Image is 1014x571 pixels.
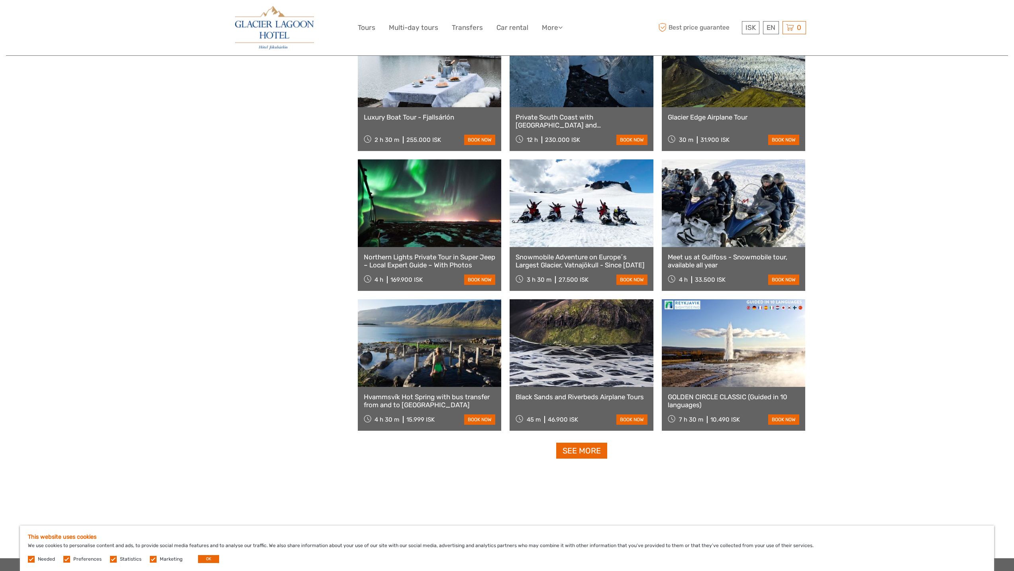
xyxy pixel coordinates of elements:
[28,534,986,540] h5: This website uses cookies
[375,276,383,283] span: 4 h
[406,136,441,143] div: 255.000 ISK
[38,556,55,563] label: Needed
[464,414,495,425] a: book now
[390,276,423,283] div: 169.900 ISK
[516,253,647,269] a: Snowmobile Adventure on Europe´s Largest Glacier, Vatnajökull - Since [DATE]
[700,136,730,143] div: 31.900 ISK
[464,275,495,285] a: book now
[11,14,90,20] p: We're away right now. Please check back later!
[668,253,800,269] a: Meet us at Gullfoss - Snowmobile tour, available all year
[679,136,693,143] span: 30 m
[452,22,483,33] a: Transfers
[406,416,435,423] div: 15.999 ISK
[20,526,994,571] div: We use cookies to personalise content and ads, to provide social media features and to analyse ou...
[545,136,580,143] div: 230.000 ISK
[695,276,726,283] div: 33.500 ISK
[768,275,799,285] a: book now
[516,113,647,130] a: Private South Coast with [GEOGRAPHIC_DATA] and [GEOGRAPHIC_DATA]
[768,414,799,425] a: book now
[375,416,399,423] span: 4 h 30 m
[559,276,588,283] div: 27.500 ISK
[763,21,779,34] div: EN
[679,416,703,423] span: 7 h 30 m
[496,22,528,33] a: Car rental
[389,22,438,33] a: Multi-day tours
[616,414,647,425] a: book now
[668,393,800,409] a: GOLDEN CIRCLE CLASSIC (Guided in 10 languages)
[542,22,563,33] a: More
[464,135,495,145] a: book now
[235,6,314,49] img: 2790-86ba44ba-e5e5-4a53-8ab7-28051417b7bc_logo_big.jpg
[548,416,578,423] div: 46.900 ISK
[745,24,756,31] span: ISK
[768,135,799,145] a: book now
[668,113,800,121] a: Glacier Edge Airplane Tour
[556,443,607,459] a: See more
[364,113,496,121] a: Luxury Boat Tour - Fjallsárlón
[679,276,688,283] span: 4 h
[616,275,647,285] a: book now
[527,276,551,283] span: 3 h 30 m
[358,22,375,33] a: Tours
[160,556,182,563] label: Marketing
[364,393,496,409] a: Hvammsvík Hot Spring with bus transfer from and to [GEOGRAPHIC_DATA]
[657,21,740,34] span: Best price guarantee
[616,135,647,145] a: book now
[516,393,647,401] a: Black Sands and Riverbeds Airplane Tours
[73,556,102,563] label: Preferences
[527,416,541,423] span: 45 m
[92,12,101,22] button: Open LiveChat chat widget
[710,416,740,423] div: 10.490 ISK
[375,136,399,143] span: 2 h 30 m
[120,556,141,563] label: Statistics
[796,24,802,31] span: 0
[527,136,538,143] span: 12 h
[364,253,496,269] a: Northern Lights Private Tour in Super Jeep – Local Expert Guide – With Photos
[198,555,219,563] button: OK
